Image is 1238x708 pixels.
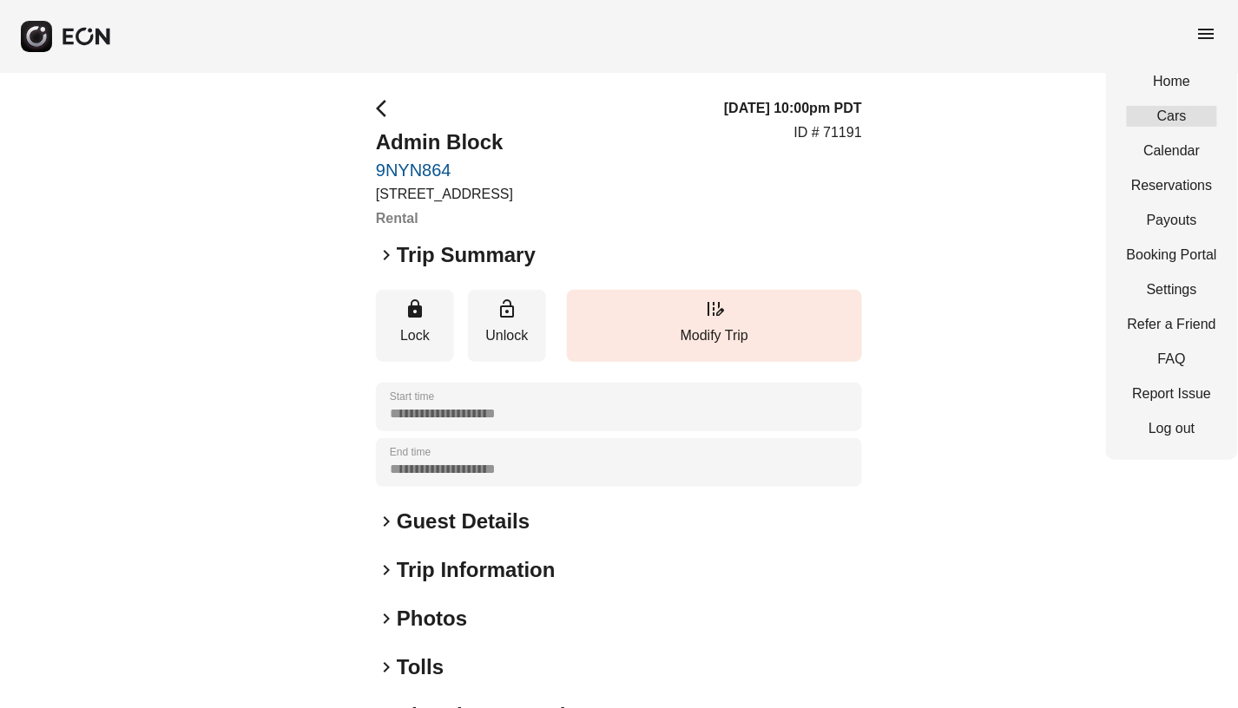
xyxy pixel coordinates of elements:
span: keyboard_arrow_right [376,245,397,265]
a: Home [1127,71,1217,92]
a: Report Issue [1127,383,1217,404]
a: Reservations [1127,175,1217,196]
a: Calendar [1127,141,1217,161]
span: keyboard_arrow_right [376,657,397,678]
a: FAQ [1127,349,1217,370]
a: Payouts [1127,210,1217,231]
h3: Rental [376,208,513,229]
p: Lock [385,325,445,346]
h2: Tolls [397,653,444,681]
a: Log out [1127,418,1217,439]
span: menu [1196,23,1217,44]
h2: Guest Details [397,508,530,535]
span: arrow_back_ios [376,98,397,119]
h2: Trip Summary [397,241,536,269]
a: Settings [1127,279,1217,300]
a: Refer a Friend [1127,314,1217,335]
button: Lock [376,290,454,362]
p: [STREET_ADDRESS] [376,184,513,205]
p: ID # 71191 [794,122,862,143]
span: keyboard_arrow_right [376,511,397,532]
p: Unlock [477,325,537,346]
span: keyboard_arrow_right [376,608,397,629]
h2: Trip Information [397,556,556,584]
a: Cars [1127,106,1217,127]
button: Unlock [468,290,546,362]
h3: [DATE] 10:00pm PDT [724,98,862,119]
span: lock [405,298,425,319]
a: 9NYN864 [376,160,513,180]
h2: Admin Block [376,128,513,156]
span: lock_open [497,298,517,319]
h2: Photos [397,605,467,633]
span: edit_road [704,298,725,319]
button: Modify Trip [567,290,862,362]
span: keyboard_arrow_right [376,560,397,580]
a: Booking Portal [1127,245,1217,265]
p: Modify Trip [576,325,853,346]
